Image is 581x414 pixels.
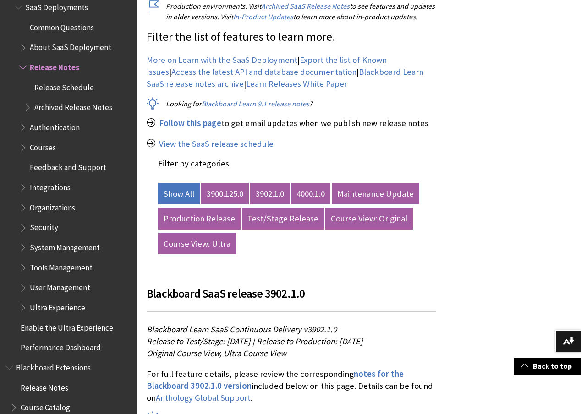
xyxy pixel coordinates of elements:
[201,183,249,205] a: 3900.125.0
[147,368,436,404] p: For full feature details, please review the corresponding included below on this page. Details ca...
[325,208,413,230] a: Course View: Original
[147,55,387,77] a: Export the list of Known Issues
[250,183,290,205] a: 3902.1.0
[147,117,436,129] p: to get email updates when we publish new release notes
[171,66,356,77] a: Access the latest API and database documentation
[30,160,106,172] span: Feedback and Support
[246,78,347,89] a: Learn Releases White Paper
[30,280,90,293] span: User Management
[242,208,324,230] a: Test/Stage Release
[261,1,350,11] a: Archived SaaS Release Notes
[158,233,236,255] a: Course View: Ultra
[30,260,93,272] span: Tools Management
[332,183,419,205] a: Maintenance Update
[147,99,436,109] p: Looking for ?
[30,300,85,312] span: Ultra Experience
[159,138,274,149] a: View the SaaS release schedule
[16,360,91,372] span: Blackboard Extensions
[159,118,221,128] span: Follow this page
[156,392,251,403] a: Anthology Global Support
[158,208,241,230] a: Production Release
[147,336,363,347] span: Release to Test/Stage: [DATE] | Release to Production: [DATE]
[147,55,297,66] a: More on Learn with the SaaS Deployment
[202,99,309,109] a: Blackboard Learn 9.1 release notes
[21,320,113,332] span: Enable the Ultra Experience
[147,286,305,301] span: Blackboard SaaS release 3902.1.0
[21,380,68,392] span: Release Notes
[30,220,58,232] span: Security
[30,40,111,52] span: About SaaS Deployment
[147,369,404,392] a: notes for the Blackboard 3902.1.0 version
[147,324,337,335] span: Blackboard Learn SaaS Continuous Delivery v3902.1.0
[291,183,330,205] a: 4000.1.0
[158,158,229,169] label: Filter by categories
[30,60,79,72] span: Release Notes
[159,118,221,129] a: Follow this page
[147,29,436,45] p: Filter the list of features to learn more.
[30,180,71,192] span: Integrations
[30,20,94,32] span: Common Questions
[147,54,436,90] p: | | | |
[147,66,423,89] a: Blackboard Learn SaaS release notes archive
[514,358,581,375] a: Back to top
[30,200,75,212] span: Organizations
[158,183,200,205] a: Show All
[21,340,101,352] span: Performance Dashboard
[34,80,94,92] span: Release Schedule
[30,120,80,132] span: Authentication
[34,100,112,112] span: Archived Release Notes
[30,240,100,252] span: System Management
[147,348,286,359] span: Original Course View, Ultra Course View
[21,400,70,412] span: Course Catalog
[30,140,56,152] span: Courses
[233,12,293,22] a: In-Product Updates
